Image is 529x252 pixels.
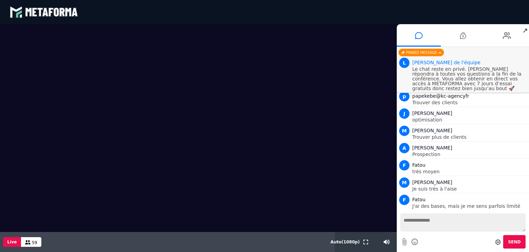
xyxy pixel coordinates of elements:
[412,60,480,65] span: Animator
[412,110,452,116] span: [PERSON_NAME]
[3,237,21,247] button: Live
[412,145,452,151] span: [PERSON_NAME]
[503,235,526,249] button: Send
[398,49,444,56] div: Pinned message
[399,177,409,188] span: M
[399,58,409,68] span: L
[521,24,529,37] span: ↗
[399,91,409,101] span: p
[412,180,452,185] span: [PERSON_NAME]
[412,117,527,122] p: optimisation
[399,160,409,171] span: F
[331,240,360,244] span: Auto ( 1080 p)
[329,232,361,252] button: Auto(1080p)
[32,240,37,245] span: 59
[412,93,469,99] span: papekebe@kc-agencyfr
[412,197,425,202] span: Fatou
[412,162,425,168] span: Fatou
[399,126,409,136] span: M
[412,204,527,209] p: J'ai des bases, mais je me sens parfois limité
[412,169,527,174] p: très moyen
[508,240,521,244] span: Send
[412,186,527,191] p: Je suis très à l'aise
[412,152,527,157] p: Prospection
[399,108,409,119] span: J
[412,135,527,139] p: Trouver plus de clients
[399,143,409,153] span: A
[412,67,527,91] p: Le chat reste en privé. [PERSON_NAME] répondra à toutes vos questions à la fin de la conférence. ...
[412,100,527,105] p: Trouver des clients
[412,128,452,133] span: [PERSON_NAME]
[399,195,409,205] span: F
